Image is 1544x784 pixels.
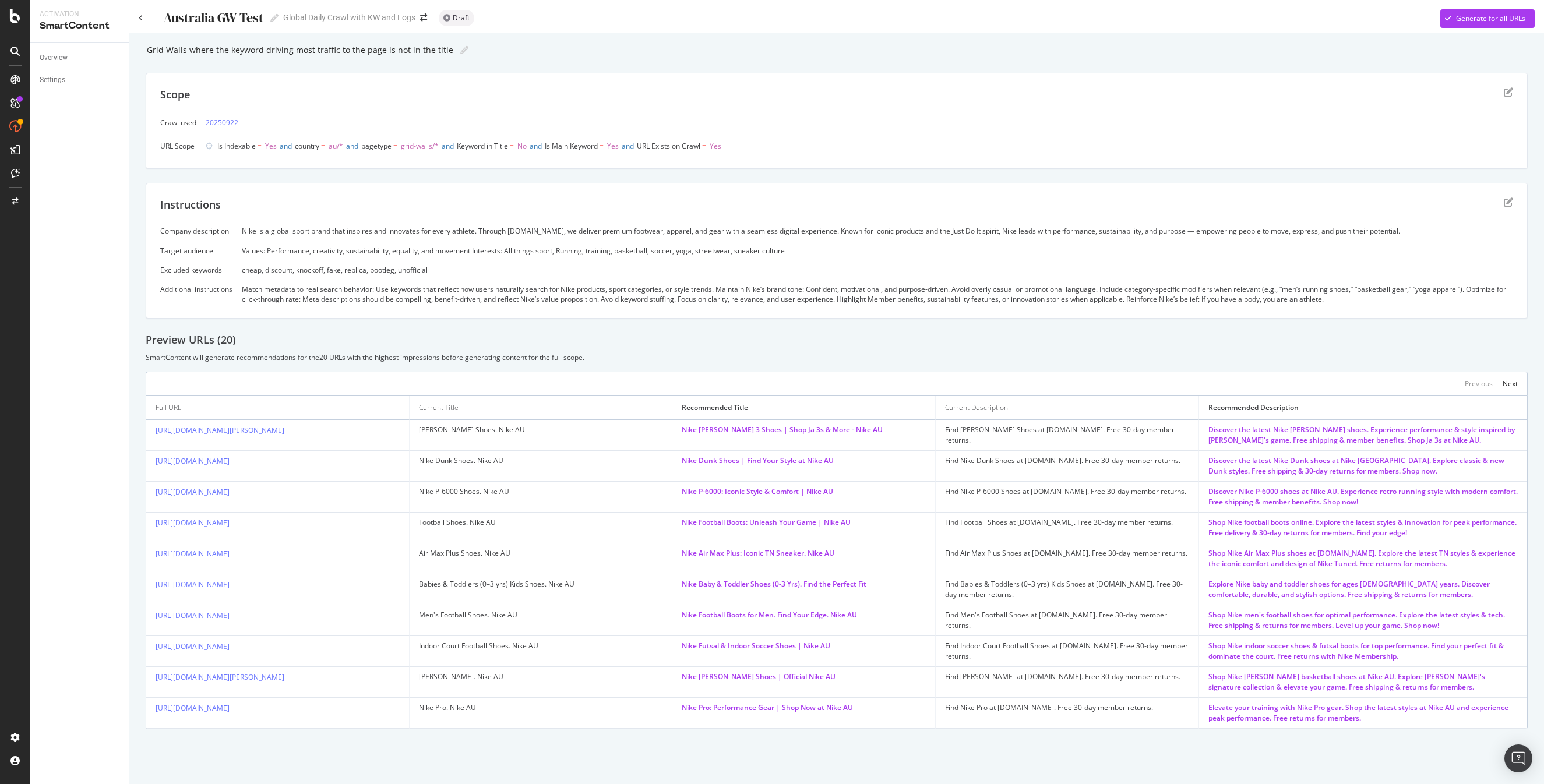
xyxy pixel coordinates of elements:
div: Find Indoor Court Football Shoes at [DOMAIN_NAME]. Free 30-day member returns. [945,641,1189,662]
span: Draft [453,15,470,22]
div: Values: Performance, creativity, sustainability, equality, and movement Interests: All things spo... [242,246,1513,256]
a: Overview [40,52,121,64]
div: Full URL [156,402,181,413]
div: Nike Dunk Shoes. Nike AU [419,455,663,466]
div: edit [1504,87,1513,97]
a: [URL][DOMAIN_NAME] [156,518,230,528]
span: = [510,141,514,151]
button: Previous [1465,377,1493,391]
span: = [321,141,325,151]
a: [URL][DOMAIN_NAME] [156,549,230,559]
span: Yes [265,141,277,151]
a: 20250922 [206,116,238,129]
div: Grid Walls where the keyword driving most traffic to the page is not in the title [146,45,453,55]
div: Indoor Court Football Shoes. Nike AU [419,641,663,651]
div: Discover the latest Nike Dunk shoes at Nike [GEOGRAPHIC_DATA]. Explore classic & new Dunk styles.... [1208,455,1518,476]
span: Yes [710,141,721,151]
span: Is Indexable [217,141,256,151]
div: Nike is a global sport brand that inspires and innovates for every athlete. Through [DOMAIN_NAME]... [242,226,1513,236]
div: Air Max Plus Shoes. Nike AU [419,548,663,559]
a: Settings [40,74,121,86]
div: Find [PERSON_NAME] at [DOMAIN_NAME]. Free 30-day member returns. [945,672,1189,682]
a: [URL][DOMAIN_NAME] [156,456,230,466]
div: Open Intercom Messenger [1504,744,1532,772]
i: Edit report name [460,46,468,54]
div: Global Daily Crawl with KW and Logs [283,12,415,23]
span: No [517,141,527,151]
span: = [600,141,604,151]
span: country [295,141,319,151]
div: Find [PERSON_NAME] Shoes at [DOMAIN_NAME]. Free 30-day member returns. [945,425,1189,446]
div: Shop Nike football boots online. Explore the latest styles & innovation for peak performance. Fre... [1208,517,1518,538]
div: Recommended Description [1208,402,1299,413]
div: Elevate your training with Nike Pro gear. Shop the latest styles at Nike AU and experience peak p... [1208,702,1518,723]
div: Nike Pro. Nike AU [419,702,663,713]
div: Nike Futsal & Indoor Soccer Shoes | Nike AU [682,641,926,651]
span: = [702,141,706,151]
div: Find Nike Dunk Shoes at [DOMAIN_NAME]. Free 30-day member returns. [945,455,1189,466]
div: Current Description [945,402,1008,413]
div: Current Title [419,402,459,413]
div: Additional instructions [160,284,232,294]
span: and [530,141,542,151]
a: [URL][DOMAIN_NAME][PERSON_NAME] [156,672,284,682]
div: Find Babies & Toddlers (0–3 yrs) Kids Shoes at [DOMAIN_NAME]. Free 30-day member returns. [945,579,1189,600]
span: grid-walls/* [401,141,439,151]
div: Men's Football Shoes. Nike AU [419,610,663,620]
div: Nike Air Max Plus: Iconic TN Sneaker. Nike AU [682,548,926,559]
span: = [258,141,262,151]
span: and [280,141,292,151]
div: Nike [PERSON_NAME] 3 Shoes | Shop Ja 3s & More - Nike AU [682,425,926,435]
div: Overview [40,52,68,64]
div: Shop Nike indoor soccer shoes & futsal boots for top performance. Find your perfect fit & dominat... [1208,641,1518,662]
div: Excluded keywords [160,265,232,275]
span: Is Main Keyword [545,141,598,151]
div: edit [1504,197,1513,207]
div: Babies & Toddlers (0–3 yrs) Kids Shoes. Nike AU [419,579,663,589]
div: Shop Nike Air Max Plus shoes at [DOMAIN_NAME]. Explore the latest TN styles & experience the icon... [1208,548,1518,569]
div: Recommended Title [682,402,748,413]
div: Next [1503,379,1518,389]
div: Nike P-6000 Shoes. Nike AU [419,486,663,497]
div: Nike Dunk Shoes | Find Your Style at Nike AU [682,455,926,466]
div: Settings [40,74,65,86]
div: Nike Football Boots: Unleash Your Game | Nike AU [682,517,926,528]
div: Activation [40,9,119,19]
div: Target audience [160,246,232,256]
div: Find Nike Pro at [DOMAIN_NAME]. Free 30-day member returns. [945,702,1189,713]
span: and [442,141,454,151]
button: Generate for all URLs [1440,9,1535,28]
div: Football Shoes. Nike AU [419,517,663,528]
i: Edit report name [270,14,279,22]
span: and [346,141,358,151]
span: = [393,141,397,151]
a: [URL][DOMAIN_NAME] [156,610,230,620]
div: Discover Nike P-6000 shoes at Nike AU. Experience retro running style with modern comfort. Free s... [1208,486,1518,507]
div: Australia GW Test [163,10,263,25]
span: and [622,141,634,151]
div: Discover the latest Nike [PERSON_NAME] shoes. Experience performance & style inspired by [PERSON_... [1208,425,1518,446]
a: [URL][DOMAIN_NAME][PERSON_NAME] [156,425,284,435]
div: cheap, discount, knockoff, fake, replica, bootleg, unofficial [242,265,1513,275]
div: Nike Pro: Performance Gear | Shop Now at Nike AU [682,702,926,713]
span: Yes [607,141,619,151]
a: [URL][DOMAIN_NAME] [156,641,230,651]
div: URL Scope [160,141,196,151]
div: Explore Nike baby and toddler shoes for ages [DEMOGRAPHIC_DATA] years. Discover comfortable, dura... [1208,579,1518,600]
a: [URL][DOMAIN_NAME] [156,487,230,497]
div: Nike P-6000: Iconic Style & Comfort | Nike AU [682,486,926,497]
div: Shop Nike [PERSON_NAME] basketball shoes at Nike AU. Explore [PERSON_NAME]'s signature collection... [1208,672,1518,693]
span: Keyword in Title [457,141,508,151]
div: Nike Baby & Toddler Shoes (0-3 Yrs). Find the Perfect Fit [682,579,926,589]
div: Find Nike P-6000 Shoes at [DOMAIN_NAME]. Free 30-day member returns. [945,486,1189,497]
div: Shop Nike men's football shoes for optimal performance. Explore the latest styles & tech. Free sh... [1208,610,1518,631]
button: Next [1503,377,1518,391]
a: [URL][DOMAIN_NAME] [156,703,230,713]
span: URL Exists on Crawl [637,141,700,151]
div: neutral label [439,10,474,26]
div: Find Air Max Plus Shoes at [DOMAIN_NAME]. Free 30-day member returns. [945,548,1189,559]
div: [PERSON_NAME] Shoes. Nike AU [419,425,663,435]
div: Find Football Shoes at [DOMAIN_NAME]. Free 30-day member returns. [945,517,1189,528]
div: Find Men's Football Shoes at [DOMAIN_NAME]. Free 30-day member returns. [945,610,1189,631]
div: SmartContent [40,19,119,33]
